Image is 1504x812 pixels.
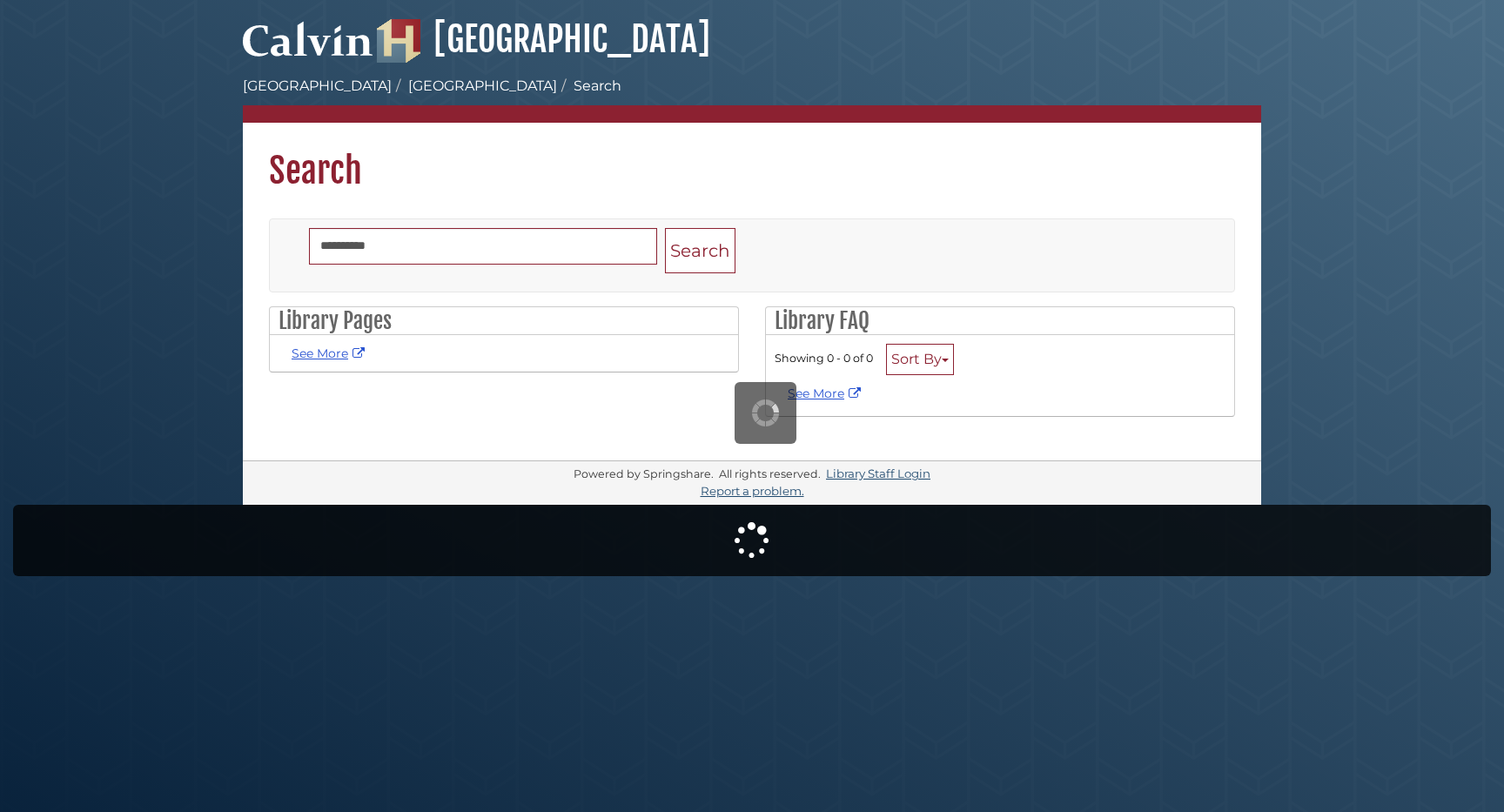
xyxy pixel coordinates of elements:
span: Showing 0 - 0 of 0 [775,352,873,365]
a: [GEOGRAPHIC_DATA] [243,77,392,94]
img: Calvin [243,14,373,63]
div: Powered by Springshare. [571,467,716,480]
div: All rights reserved. [716,467,823,480]
h2: Library Pages [270,307,738,335]
a: See More [292,346,369,361]
a: [GEOGRAPHIC_DATA] [377,17,710,61]
li: Search [557,76,621,97]
nav: breadcrumb [243,76,1261,123]
h2: Library FAQ [766,307,1234,335]
img: Working... [752,399,779,426]
h1: Search [243,123,1261,192]
a: See More [788,386,865,401]
a: Library Staff Login [826,466,930,480]
a: Report a problem. [701,484,804,498]
button: Search [665,228,735,274]
a: Calvin University [243,40,373,56]
button: Sort By [886,344,954,375]
a: [GEOGRAPHIC_DATA] [408,77,557,94]
img: Hekman Library Logo [377,19,420,63]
